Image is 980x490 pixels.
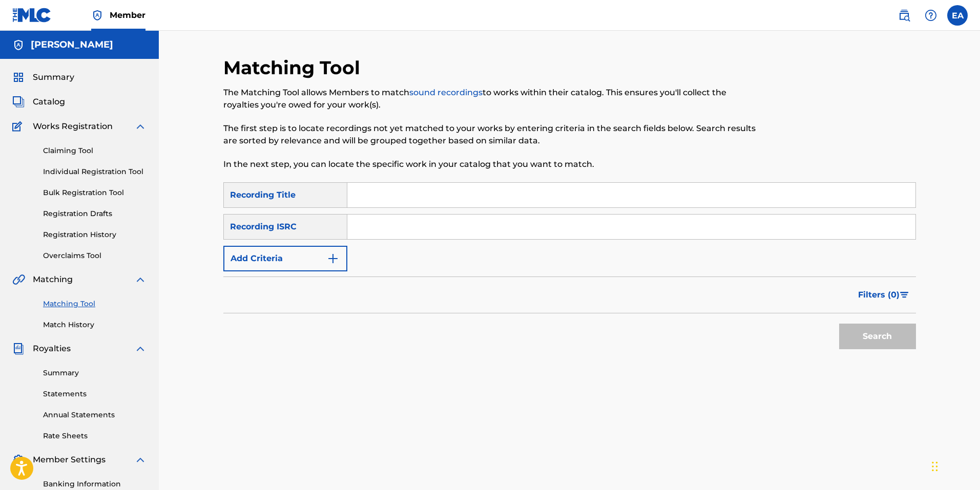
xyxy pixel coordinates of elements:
img: help [925,9,937,22]
img: expand [134,454,147,466]
img: Works Registration [12,120,26,133]
h2: Matching Tool [223,56,365,79]
span: Royalties [33,343,71,355]
img: Royalties [12,343,25,355]
div: Drag [932,451,938,482]
img: Member Settings [12,454,25,466]
img: expand [134,343,147,355]
img: Catalog [12,96,25,108]
span: Member Settings [33,454,106,466]
span: Matching [33,273,73,286]
a: Bulk Registration Tool [43,187,147,198]
img: Matching [12,273,25,286]
a: Individual Registration Tool [43,166,147,177]
button: Filters (0) [852,282,916,308]
a: Public Search [894,5,914,26]
a: Claiming Tool [43,145,147,156]
a: Summary [43,368,147,378]
p: The Matching Tool allows Members to match to works within their catalog. This ensures you'll coll... [223,87,757,111]
img: Accounts [12,39,25,51]
img: Summary [12,71,25,83]
span: Filters ( 0 ) [858,289,900,301]
h5: Eric Anderson [31,39,113,51]
span: Summary [33,71,74,83]
iframe: Resource Center [951,326,980,408]
a: Registration Drafts [43,208,147,219]
img: filter [900,292,909,298]
a: Rate Sheets [43,431,147,441]
a: CatalogCatalog [12,96,65,108]
div: User Menu [947,5,968,26]
a: Match History [43,319,147,330]
p: The first step is to locate recordings not yet matched to your works by entering criteria in the ... [223,122,757,147]
img: search [898,9,910,22]
img: 9d2ae6d4665cec9f34b9.svg [327,252,339,265]
img: MLC Logo [12,8,52,23]
a: sound recordings [409,88,483,97]
img: Top Rightsholder [91,9,103,22]
a: SummarySummary [12,71,74,83]
span: Catalog [33,96,65,108]
div: Help [921,5,941,26]
iframe: Chat Widget [929,441,980,490]
a: Statements [43,389,147,399]
a: Registration History [43,229,147,240]
form: Search Form [223,182,916,354]
span: Member [110,9,145,21]
span: Works Registration [33,120,113,133]
a: Matching Tool [43,299,147,309]
p: In the next step, you can locate the specific work in your catalog that you want to match. [223,158,757,171]
a: Annual Statements [43,410,147,420]
button: Add Criteria [223,246,347,271]
a: Banking Information [43,479,147,489]
a: Overclaims Tool [43,250,147,261]
img: expand [134,120,147,133]
img: expand [134,273,147,286]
